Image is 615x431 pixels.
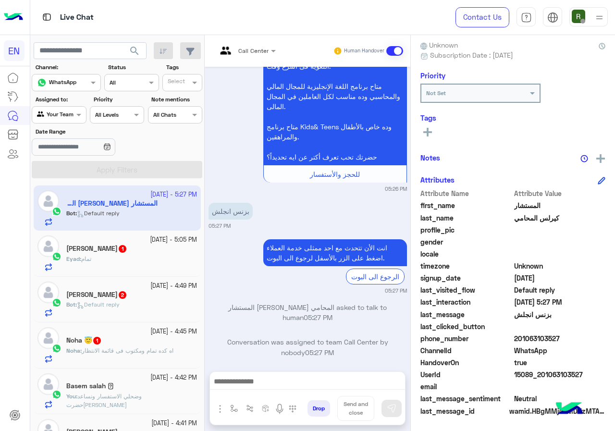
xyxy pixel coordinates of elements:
[420,153,440,162] h6: Notes
[36,127,143,136] label: Date Range
[514,321,606,332] span: null
[346,269,405,284] div: الرجوع الى البوت
[514,382,606,392] span: null
[41,11,53,23] img: tab
[230,405,238,412] img: select flow
[420,273,512,283] span: signup_date
[420,213,512,223] span: last_name
[514,297,606,307] span: 2025-09-23T14:27:19.316Z
[242,401,258,417] button: Trigger scenario
[66,382,114,390] h5: Basem salah 𓂀
[66,347,80,354] span: Noha
[209,302,407,323] p: المستشار [PERSON_NAME] المحامي asked to talk to human
[258,401,274,417] button: create order
[514,273,606,283] span: 2025-09-23T14:26:25.182Z
[60,11,94,24] p: Live Chat
[580,155,588,162] img: notes
[514,261,606,271] span: Unknown
[214,403,226,415] img: send attachment
[420,261,512,271] span: timezone
[262,405,270,412] img: create order
[514,369,606,380] span: 15089_201063103527
[238,47,269,54] span: Call Center
[66,255,80,262] span: Eyad
[420,188,512,198] span: Attribute Name
[304,313,332,321] span: 05:27 PM
[387,404,396,413] img: send message
[209,203,253,220] p: 23/9/2025, 5:27 PM
[52,298,61,308] img: WhatsApp
[209,222,231,230] small: 05:27 PM
[426,89,446,97] b: Not Set
[420,40,458,50] span: Unknown
[509,406,605,416] span: wamid.HBgMMjAxMDYzMTAzNTI3FQIAEhggQTUzQzg5RURFQTA4OEU3QUUwQ0ZGMzI2NUZFNDg4QUIA
[119,245,126,253] span: 1
[93,337,101,345] span: 1
[385,287,407,295] small: 05:27 PM
[420,297,512,307] span: last_interaction
[66,301,77,308] b: :
[420,225,512,235] span: profile_pic
[166,77,185,88] div: Select
[514,213,606,223] span: كيرلس المحامي
[420,249,512,259] span: locale
[514,237,606,247] span: null
[66,393,142,408] span: وضحلي الاستفسار ونساعد حضرتك
[166,63,201,72] label: Tags
[430,50,513,60] span: Subscription Date : [DATE]
[517,7,536,27] a: tab
[66,245,127,253] h5: Eyad Abdelnaser
[129,45,140,57] span: search
[77,301,120,308] span: Default reply
[420,345,512,356] span: ChannelId
[514,285,606,295] span: Default reply
[305,348,334,357] span: 05:27 PM
[66,393,76,400] span: You
[420,321,512,332] span: last_clicked_button
[123,42,147,63] button: search
[52,252,61,261] img: WhatsApp
[420,406,507,416] span: last_message_id
[37,327,59,349] img: defaultAdmin.png
[246,405,254,412] img: Trigger scenario
[37,373,59,395] img: defaultAdmin.png
[455,7,509,27] a: Contact Us
[150,282,197,291] small: [DATE] - 4:49 PM
[420,357,512,368] span: HandoverOn
[514,188,606,198] span: Attribute Value
[514,200,606,210] span: المستشار
[150,235,197,245] small: [DATE] - 5:05 PM
[420,200,512,210] span: first_name
[337,396,374,421] button: Send and close
[217,47,234,62] img: teams.png
[385,185,407,193] small: 05:26 PM
[420,71,445,80] h6: Priority
[289,405,296,413] img: make a call
[420,237,512,247] span: gender
[66,347,82,354] b: :
[94,95,143,104] label: Priority
[572,10,585,23] img: userImage
[81,255,91,262] span: تمام
[150,327,197,336] small: [DATE] - 4:45 PM
[226,401,242,417] button: select flow
[514,345,606,356] span: 2
[52,344,61,353] img: WhatsApp
[151,95,201,104] label: Note mentions
[4,7,23,27] img: Logo
[310,170,360,178] span: للحجز والأستفسار
[420,175,455,184] h6: Attributes
[66,291,127,299] h5: Shaker Abdallah
[52,390,61,399] img: WhatsApp
[514,394,606,404] span: 0
[66,255,81,262] b: :
[596,154,605,163] img: add
[119,291,126,299] span: 2
[547,12,558,23] img: tab
[37,235,59,257] img: defaultAdmin.png
[420,285,512,295] span: last_visited_flow
[66,336,102,345] h5: Noha 😇
[108,63,158,72] label: Status
[32,161,202,178] button: Apply Filters
[514,357,606,368] span: true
